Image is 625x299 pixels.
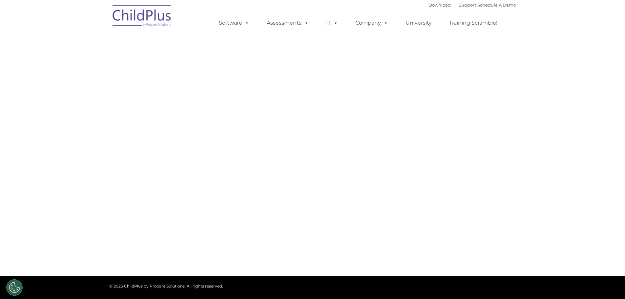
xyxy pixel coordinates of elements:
[459,2,476,8] a: Support
[477,2,516,8] a: Schedule A Demo
[428,2,516,8] font: |
[320,16,344,30] a: IT
[349,16,395,30] a: Company
[6,279,23,296] button: Cookies Settings
[428,2,451,8] a: Download
[109,0,175,33] img: ChildPlus by Procare Solutions
[109,284,223,288] span: © 2025 ChildPlus by Procare Solutions. All rights reserved.
[212,16,256,30] a: Software
[260,16,315,30] a: Assessments
[443,16,505,30] a: Training Scramble!!
[399,16,438,30] a: University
